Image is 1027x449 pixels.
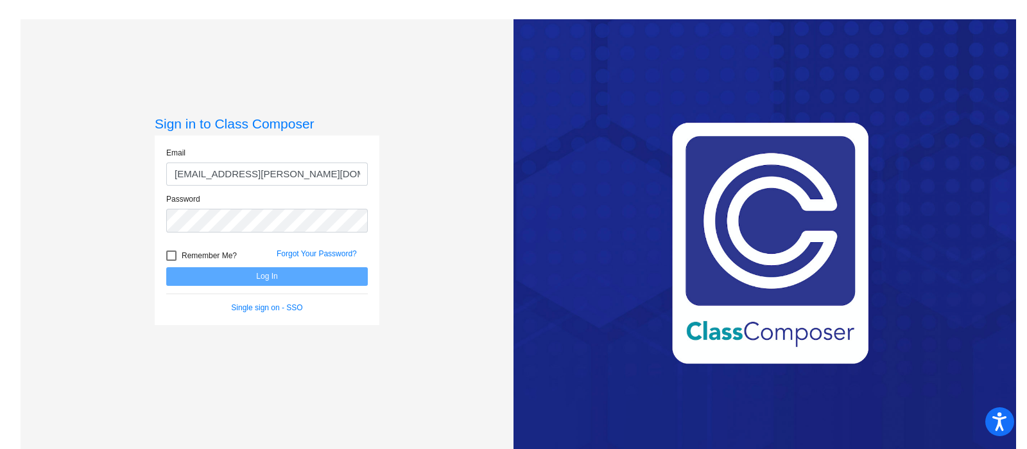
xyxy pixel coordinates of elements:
[166,147,186,159] label: Email
[277,249,357,258] a: Forgot Your Password?
[166,267,368,286] button: Log In
[182,248,237,263] span: Remember Me?
[231,303,302,312] a: Single sign on - SSO
[166,193,200,205] label: Password
[155,116,379,132] h3: Sign in to Class Composer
